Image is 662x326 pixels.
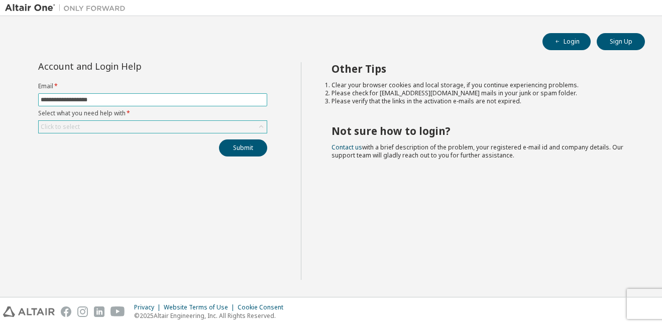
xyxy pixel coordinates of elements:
[332,89,627,97] li: Please check for [EMAIL_ADDRESS][DOMAIN_NAME] mails in your junk or spam folder.
[542,33,591,50] button: Login
[111,306,125,317] img: youtube.svg
[38,82,267,90] label: Email
[39,121,267,133] div: Click to select
[332,124,627,137] h2: Not sure how to login?
[332,143,362,151] a: Contact us
[332,62,627,75] h2: Other Tips
[332,81,627,89] li: Clear your browser cookies and local storage, if you continue experiencing problems.
[597,33,645,50] button: Sign Up
[134,311,289,320] p: © 2025 Altair Engineering, Inc. All Rights Reserved.
[61,306,71,317] img: facebook.svg
[94,306,104,317] img: linkedin.svg
[219,139,267,156] button: Submit
[38,62,222,70] div: Account and Login Help
[77,306,88,317] img: instagram.svg
[41,123,80,131] div: Click to select
[134,303,164,311] div: Privacy
[164,303,238,311] div: Website Terms of Use
[3,306,55,317] img: altair_logo.svg
[5,3,131,13] img: Altair One
[332,97,627,105] li: Please verify that the links in the activation e-mails are not expired.
[38,109,267,117] label: Select what you need help with
[238,303,289,311] div: Cookie Consent
[332,143,623,159] span: with a brief description of the problem, your registered e-mail id and company details. Our suppo...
